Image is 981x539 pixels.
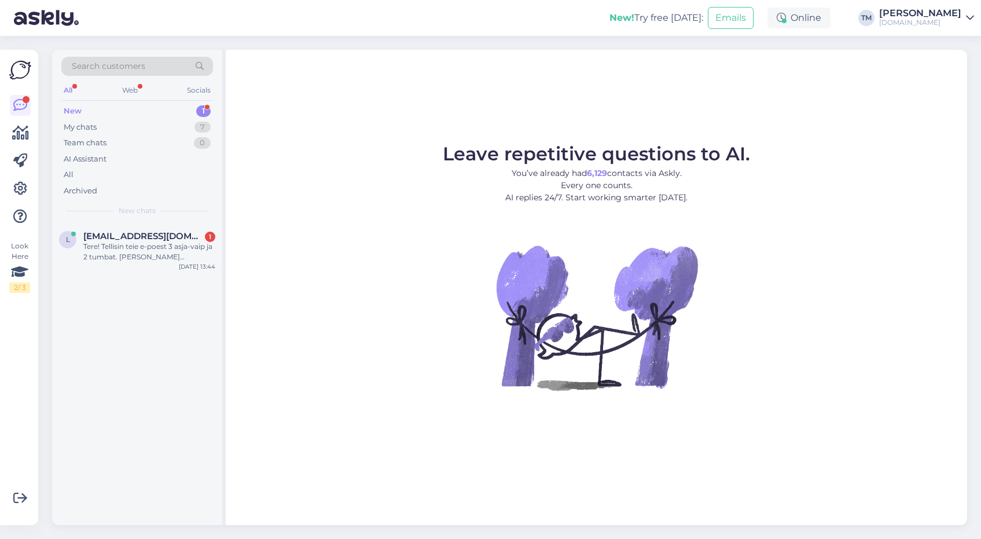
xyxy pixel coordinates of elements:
div: [PERSON_NAME] [879,9,961,18]
div: 2 / 3 [9,283,30,293]
div: [DOMAIN_NAME] [879,18,961,27]
div: Online [767,8,831,28]
b: New! [609,12,634,23]
div: TM [858,10,875,26]
div: 0 [194,137,211,149]
div: 1 [205,232,215,242]
button: Emails [708,7,754,29]
div: Archived [64,185,97,197]
div: All [64,169,74,181]
div: Try free [DATE]: [609,11,703,25]
b: 6,129 [587,168,607,178]
div: Socials [185,83,213,98]
div: [DATE] 13:44 [179,262,215,271]
p: You’ve already had contacts via Askly. Every one counts. AI replies 24/7. Start working smarter [... [443,167,750,204]
span: liina.vaab@mail.ee [83,231,204,241]
div: Tere! Tellisin teie e-poest 3 asja-vaip ja 2 tumbat. [PERSON_NAME] [PERSON_NAME] [PERSON_NAME][GE... [83,241,215,262]
div: AI Assistant [64,153,106,165]
div: New [64,105,82,117]
span: Leave repetitive questions to AI. [443,142,750,165]
img: No Chat active [493,213,701,421]
span: l [66,235,70,244]
div: 1 [196,105,211,117]
span: Search customers [72,60,145,72]
div: 7 [194,122,211,133]
div: All [61,83,75,98]
div: My chats [64,122,97,133]
span: New chats [119,206,156,216]
a: [PERSON_NAME][DOMAIN_NAME] [879,9,974,27]
div: Look Here [9,241,30,293]
img: Askly Logo [9,59,31,81]
div: Team chats [64,137,106,149]
div: Web [120,83,140,98]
